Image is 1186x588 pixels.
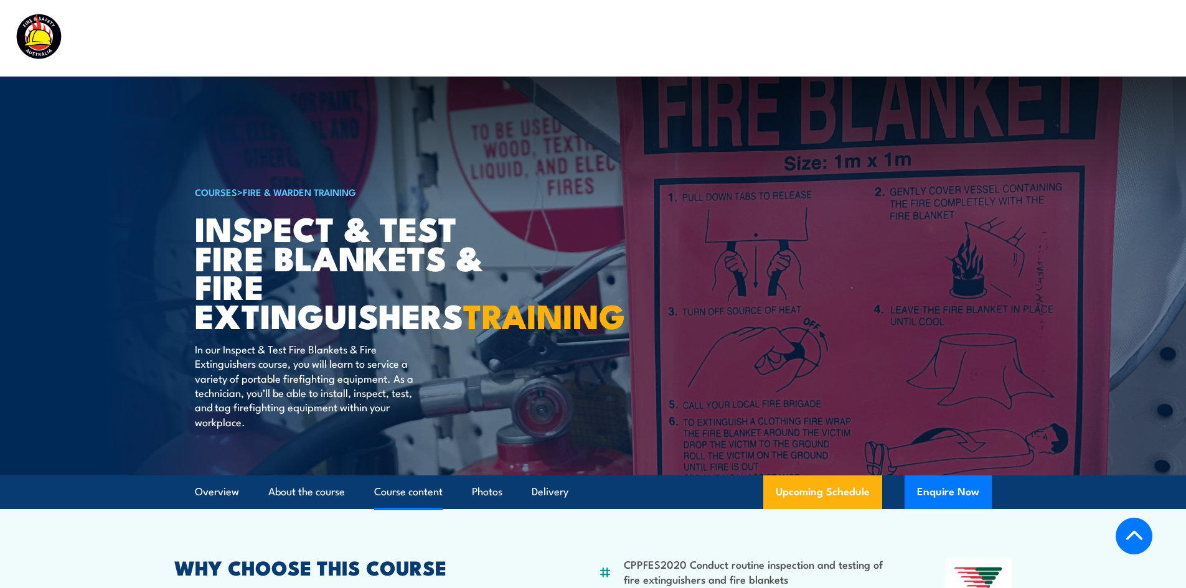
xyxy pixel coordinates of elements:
a: News [936,22,963,55]
a: Overview [195,475,239,508]
a: About Us [862,22,908,55]
a: COURSES [195,185,237,198]
a: Emergency Response Services [687,22,835,55]
a: Upcoming Schedule [763,475,882,509]
a: Course Calendar [577,22,659,55]
a: Photos [472,475,502,508]
p: In our Inspect & Test Fire Blankets & Fire Extinguishers course, you will learn to service a vari... [195,342,422,429]
a: Contact [1088,22,1127,55]
button: Enquire Now [905,475,992,509]
a: Fire & Warden Training [243,185,356,198]
h2: WHY CHOOSE THIS COURSE [174,558,538,576]
strong: TRAINING [463,289,625,340]
a: About the course [268,475,345,508]
li: CPPFES2020 Conduct routine inspection and testing of fire extinguishers and fire blankets [624,557,885,586]
a: Delivery [532,475,568,508]
a: Course content [374,475,443,508]
h1: Inspect & Test Fire Blankets & Fire Extinguishers [195,213,502,330]
h6: > [195,184,502,199]
a: Courses [510,22,549,55]
a: Learner Portal [991,22,1061,55]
